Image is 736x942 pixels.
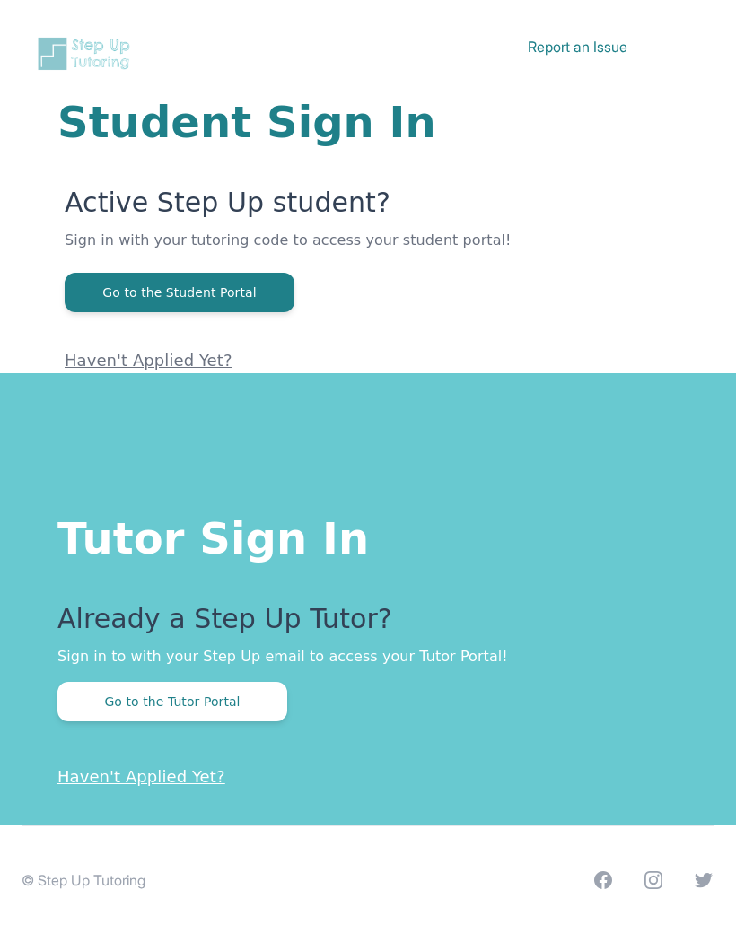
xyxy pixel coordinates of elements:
img: Step Up Tutoring horizontal logo [36,36,136,72]
a: Go to the Tutor Portal [57,693,287,710]
p: Sign in with your tutoring code to access your student portal! [65,230,679,273]
h1: Student Sign In [57,100,679,144]
p: Active Step Up student? [65,187,679,230]
button: Go to the Tutor Portal [57,682,287,721]
a: Go to the Student Portal [65,283,294,301]
p: © Step Up Tutoring [22,869,145,891]
a: Report an Issue [528,38,627,56]
a: Haven't Applied Yet? [57,767,225,786]
p: Sign in to with your Step Up email to access your Tutor Portal! [57,646,679,667]
a: Haven't Applied Yet? [65,351,232,370]
h1: Tutor Sign In [57,510,679,560]
p: Already a Step Up Tutor? [57,603,679,646]
button: Go to the Student Portal [65,273,294,312]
